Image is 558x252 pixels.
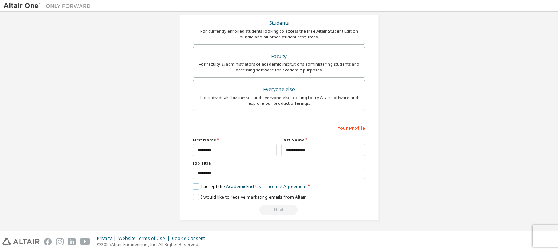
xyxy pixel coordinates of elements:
div: For faculty & administrators of academic institutions administering students and accessing softwa... [198,61,360,73]
div: Students [198,18,360,28]
img: altair_logo.svg [2,238,40,245]
img: facebook.svg [44,238,52,245]
label: I would like to receive marketing emails from Altair [193,194,306,200]
div: For individuals, businesses and everyone else looking to try Altair software and explore our prod... [198,95,360,106]
label: I accept the [193,183,307,190]
img: instagram.svg [56,238,64,245]
div: Your Profile [193,122,365,133]
div: Website Terms of Use [118,236,172,241]
div: For currently enrolled students looking to access the free Altair Student Edition bundle and all ... [198,28,360,40]
img: youtube.svg [80,238,90,245]
label: Last Name [281,137,365,143]
p: © 2025 Altair Engineering, Inc. All Rights Reserved. [97,241,209,248]
div: Privacy [97,236,118,241]
label: First Name [193,137,277,143]
div: Read and acccept EULA to continue [193,205,365,215]
label: Job Title [193,160,365,166]
img: linkedin.svg [68,238,76,245]
a: Academic End-User License Agreement [226,183,307,190]
div: Cookie Consent [172,236,209,241]
div: Faculty [198,51,360,62]
div: Everyone else [198,84,360,95]
img: Altair One [4,2,94,9]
